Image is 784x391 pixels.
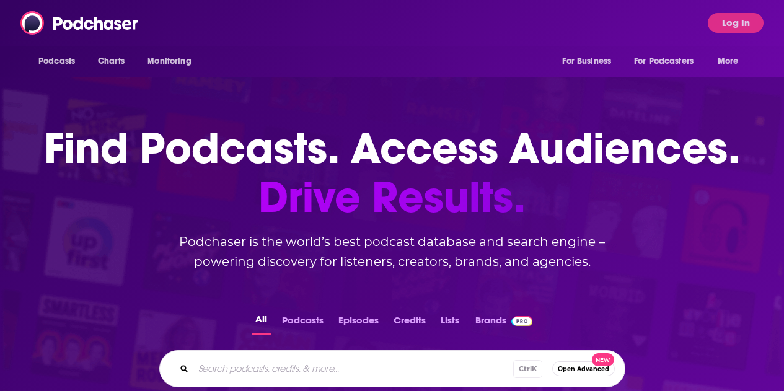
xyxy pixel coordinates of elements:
button: All [252,311,271,335]
button: open menu [30,50,91,73]
button: open menu [626,50,711,73]
img: Podchaser - Follow, Share and Rate Podcasts [20,11,139,35]
h2: Podchaser is the world’s best podcast database and search engine – powering discovery for listene... [144,232,640,271]
button: open menu [709,50,754,73]
button: Podcasts [278,311,327,335]
span: More [718,53,739,70]
span: For Podcasters [634,53,694,70]
span: New [592,353,614,366]
button: open menu [138,50,207,73]
button: Log In [708,13,764,33]
img: Podchaser Pro [511,316,533,326]
button: Episodes [335,311,382,335]
a: BrandsPodchaser Pro [475,311,533,335]
div: Search podcasts, credits, & more... [159,350,625,387]
span: For Business [562,53,611,70]
button: Credits [390,311,429,335]
span: Drive Results. [44,173,740,222]
button: Lists [437,311,463,335]
span: Podcasts [38,53,75,70]
span: Charts [98,53,125,70]
span: Monitoring [147,53,191,70]
button: open menu [553,50,627,73]
button: Open AdvancedNew [552,361,615,376]
a: Charts [90,50,132,73]
span: Ctrl K [513,360,542,378]
input: Search podcasts, credits, & more... [193,359,513,379]
span: Open Advanced [558,366,609,372]
h1: Find Podcasts. Access Audiences. [44,124,740,222]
